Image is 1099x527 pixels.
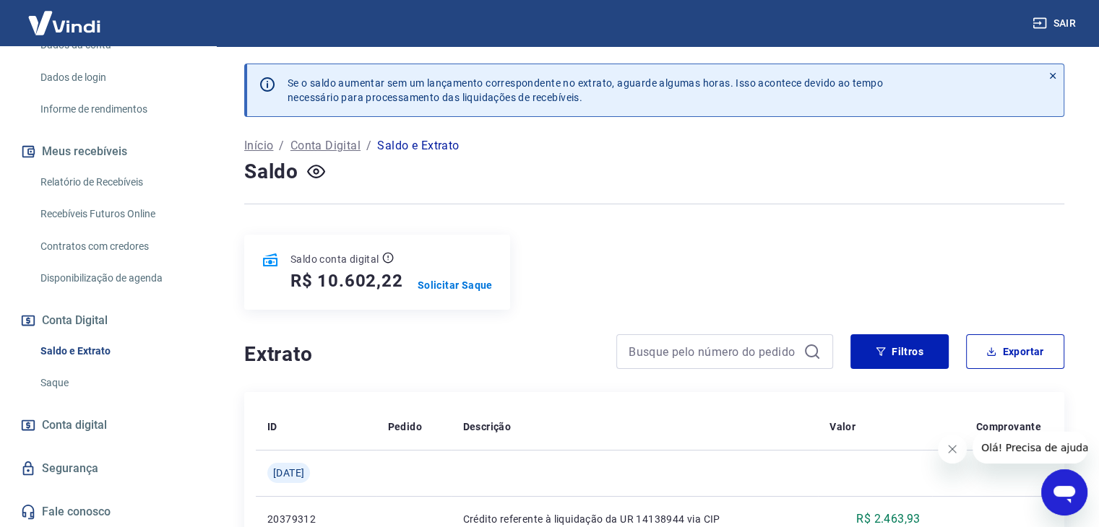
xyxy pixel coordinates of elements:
[17,1,111,45] img: Vindi
[9,10,121,22] span: Olá! Precisa de ajuda?
[35,199,199,229] a: Recebíveis Futuros Online
[267,512,365,526] p: 20379312
[388,419,422,434] p: Pedido
[35,63,199,92] a: Dados de login
[35,167,199,197] a: Relatório de Recebíveis
[35,232,199,261] a: Contratos com credores
[244,157,298,186] h4: Saldo
[35,336,199,366] a: Saldo e Extrato
[290,269,403,292] h5: R$ 10.602,22
[290,137,361,154] a: Conta Digital
[17,136,199,167] button: Meus recebíveis
[279,137,284,154] p: /
[850,334,949,369] button: Filtros
[1041,469,1087,515] iframe: Botão para abrir a janela de mensagens
[629,341,798,362] input: Busque pelo número do pedido
[418,278,493,292] a: Solicitar Saque
[462,419,511,434] p: Descrição
[377,137,459,154] p: Saldo e Extrato
[35,95,199,124] a: Informe de rendimentos
[1030,10,1082,37] button: Sair
[244,137,273,154] a: Início
[273,466,304,480] span: [DATE]
[462,512,806,526] p: Crédito referente à liquidação da UR 14138944 via CIP
[290,252,379,266] p: Saldo conta digital
[288,76,883,105] p: Se o saldo aumentar sem um lançamento correspondente no extrato, aguarde algumas horas. Isso acon...
[17,453,199,484] a: Segurança
[976,419,1041,434] p: Comprovante
[366,137,371,154] p: /
[938,435,967,463] iframe: Fechar mensagem
[267,419,277,434] p: ID
[244,340,599,369] h4: Extrato
[35,368,199,398] a: Saque
[17,305,199,336] button: Conta Digital
[35,263,199,293] a: Disponibilização de agenda
[973,432,1087,463] iframe: Mensagem da empresa
[17,409,199,441] a: Conta digital
[829,419,856,434] p: Valor
[966,334,1064,369] button: Exportar
[42,415,107,435] span: Conta digital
